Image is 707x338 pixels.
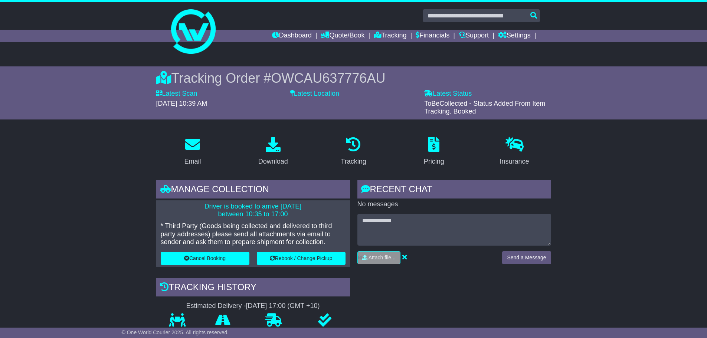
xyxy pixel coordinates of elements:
p: No messages [357,200,551,209]
a: Dashboard [272,30,312,42]
div: Tracking history [156,278,350,298]
div: Download [258,157,288,167]
button: Send a Message [502,251,551,264]
div: Estimated Delivery - [156,302,350,310]
a: Financials [416,30,449,42]
p: * Third Party (Goods being collected and delivered to third party addresses) please send all atta... [161,222,346,246]
a: Tracking [374,30,406,42]
label: Latest Location [290,90,339,98]
div: Insurance [500,157,529,167]
span: [DATE] 10:39 AM [156,100,207,107]
p: Driver is booked to arrive [DATE] between 10:35 to 17:00 [161,203,346,219]
span: ToBeCollected - Status Added From Item Tracking. Booked [424,100,545,115]
a: Support [459,30,489,42]
a: Insurance [495,134,534,169]
button: Rebook / Change Pickup [257,252,346,265]
a: Pricing [419,134,449,169]
div: Tracking [341,157,366,167]
span: © One World Courier 2025. All rights reserved. [122,329,229,335]
button: Cancel Booking [161,252,249,265]
div: Email [184,157,201,167]
a: Settings [498,30,531,42]
div: Tracking Order # [156,70,551,86]
a: Tracking [336,134,371,169]
div: [DATE] 17:00 (GMT +10) [246,302,320,310]
a: Download [253,134,293,169]
label: Latest Status [424,90,472,98]
span: OWCAU637776AU [271,70,385,86]
div: RECENT CHAT [357,180,551,200]
div: Manage collection [156,180,350,200]
a: Email [179,134,206,169]
a: Quote/Book [321,30,364,42]
label: Latest Scan [156,90,197,98]
div: Pricing [424,157,444,167]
